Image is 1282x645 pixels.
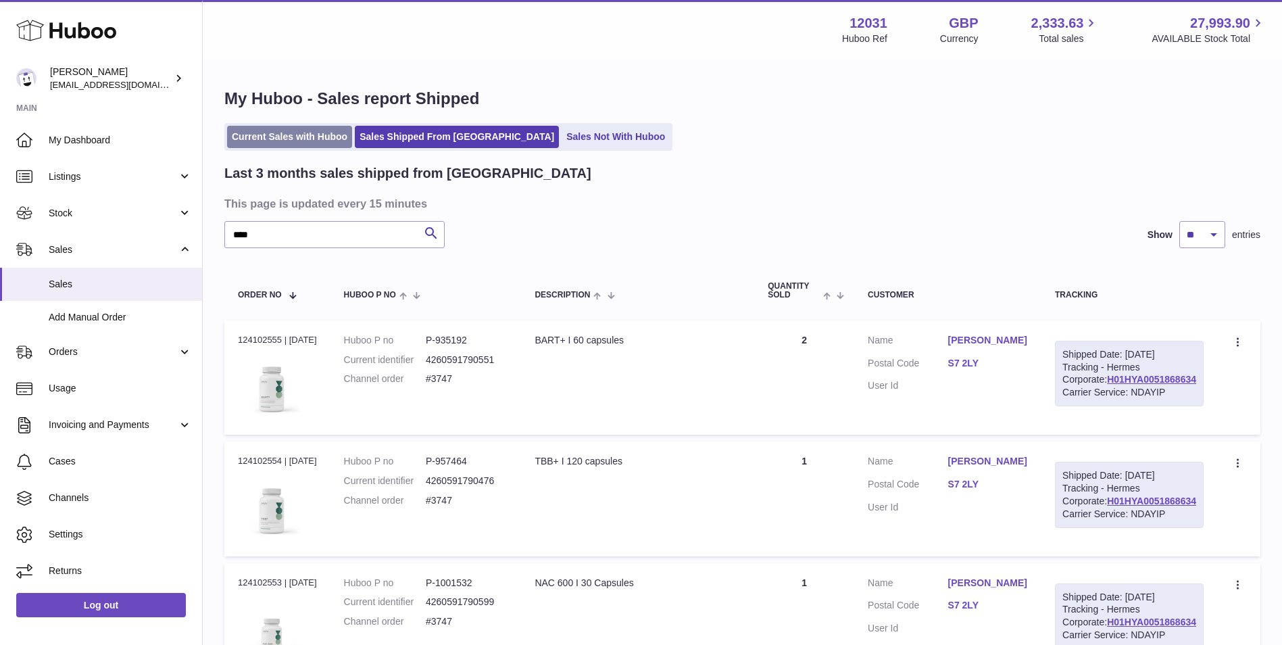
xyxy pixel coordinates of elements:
[868,599,947,615] dt: Postal Code
[868,455,947,471] dt: Name
[49,345,178,358] span: Orders
[49,278,192,291] span: Sales
[948,334,1028,347] a: [PERSON_NAME]
[1152,14,1266,45] a: 27,993.90 AVAILABLE Stock Total
[1055,291,1204,300] div: Tracking
[238,577,317,589] div: 124102553 | [DATE]
[535,455,741,468] div: TBB+ I 120 capsules
[16,68,36,89] img: internalAdmin-12031@internal.huboo.com
[344,494,426,507] dt: Channel order
[238,472,305,540] img: 120311718265590.jpg
[1031,14,1084,32] span: 2,333.63
[868,357,947,373] dt: Postal Code
[50,79,199,90] span: [EMAIL_ADDRESS][DOMAIN_NAME]
[948,577,1028,590] a: [PERSON_NAME]
[50,66,172,91] div: [PERSON_NAME]
[948,599,1028,612] a: S7 2LY
[49,565,192,577] span: Returns
[754,320,854,435] td: 2
[868,379,947,392] dt: User Id
[49,207,178,220] span: Stock
[49,528,192,541] span: Settings
[868,622,947,635] dt: User Id
[224,88,1260,110] h1: My Huboo - Sales report Shipped
[355,126,559,148] a: Sales Shipped From [GEOGRAPHIC_DATA]
[948,357,1028,370] a: S7 2LY
[49,311,192,324] span: Add Manual Order
[426,494,508,507] dd: #3747
[224,196,1257,211] h3: This page is updated every 15 minutes
[1062,508,1196,521] div: Carrier Service: NDAYIP
[344,354,426,366] dt: Current identifier
[49,382,192,395] span: Usage
[344,577,426,590] dt: Huboo P no
[1062,629,1196,642] div: Carrier Service: NDAYIP
[1062,386,1196,399] div: Carrier Service: NDAYIP
[1055,462,1204,528] div: Tracking - Hermes Corporate:
[426,475,508,487] dd: 4260591790476
[238,350,305,418] img: 120311716305389.jpg
[1055,341,1204,407] div: Tracking - Hermes Corporate:
[868,577,947,593] dt: Name
[426,615,508,628] dd: #3747
[227,126,352,148] a: Current Sales with Huboo
[344,373,426,385] dt: Channel order
[344,334,426,347] dt: Huboo P no
[49,455,192,468] span: Cases
[238,291,282,300] span: Order No
[842,32,887,45] div: Huboo Ref
[1190,14,1250,32] span: 27,993.90
[344,475,426,487] dt: Current identifier
[344,291,396,300] span: Huboo P no
[1031,14,1100,45] a: 2,333.63 Total sales
[949,14,978,32] strong: GBP
[426,354,508,366] dd: 4260591790551
[49,170,178,183] span: Listings
[1062,591,1196,604] div: Shipped Date: [DATE]
[344,455,426,468] dt: Huboo P no
[1148,229,1173,241] label: Show
[426,596,508,608] dd: 4260591790599
[1062,348,1196,361] div: Shipped Date: [DATE]
[940,32,979,45] div: Currency
[426,455,508,468] dd: P-957464
[49,134,192,147] span: My Dashboard
[1107,617,1196,627] a: H01HYA0051868634
[1107,496,1196,506] a: H01HYA0051868634
[1152,32,1266,45] span: AVAILABLE Stock Total
[1039,32,1099,45] span: Total sales
[535,291,590,300] span: Description
[49,419,178,431] span: Invoicing and Payments
[16,593,186,617] a: Log out
[948,478,1028,491] a: S7 2LY
[868,478,947,494] dt: Postal Code
[868,501,947,514] dt: User Id
[868,334,947,350] dt: Name
[1062,469,1196,482] div: Shipped Date: [DATE]
[426,373,508,385] dd: #3747
[768,282,820,300] span: Quantity Sold
[238,455,317,467] div: 124102554 | [DATE]
[535,577,741,590] div: NAC 600 I 30 Capsules
[1107,374,1196,385] a: H01HYA0051868634
[426,334,508,347] dd: P-935192
[426,577,508,590] dd: P-1001532
[1232,229,1260,241] span: entries
[224,164,591,183] h2: Last 3 months sales shipped from [GEOGRAPHIC_DATA]
[754,441,854,556] td: 1
[344,615,426,628] dt: Channel order
[948,455,1028,468] a: [PERSON_NAME]
[535,334,741,347] div: BART+ I 60 capsules
[868,291,1028,300] div: Customer
[49,243,178,256] span: Sales
[562,126,670,148] a: Sales Not With Huboo
[849,14,887,32] strong: 12031
[238,334,317,346] div: 124102555 | [DATE]
[49,492,192,504] span: Channels
[344,596,426,608] dt: Current identifier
